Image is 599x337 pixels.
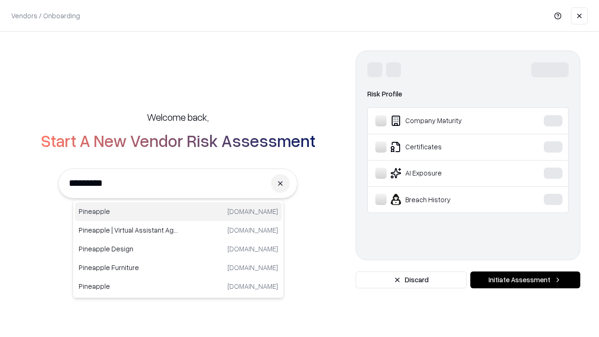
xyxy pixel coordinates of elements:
[227,281,278,291] p: [DOMAIN_NAME]
[470,271,580,288] button: Initiate Assessment
[11,11,80,21] p: Vendors / Onboarding
[73,200,284,298] div: Suggestions
[375,141,515,153] div: Certificates
[147,110,209,124] h5: Welcome back,
[41,131,315,150] h2: Start A New Vendor Risk Assessment
[227,206,278,216] p: [DOMAIN_NAME]
[227,244,278,254] p: [DOMAIN_NAME]
[79,244,178,254] p: Pineapple Design
[79,263,178,272] p: Pineapple Furniture
[79,281,178,291] p: Pineapple
[79,206,178,216] p: Pineapple
[227,225,278,235] p: [DOMAIN_NAME]
[375,168,515,179] div: AI Exposure
[375,115,515,126] div: Company Maturity
[367,88,569,100] div: Risk Profile
[375,194,515,205] div: Breach History
[227,263,278,272] p: [DOMAIN_NAME]
[79,225,178,235] p: Pineapple | Virtual Assistant Agency
[356,271,467,288] button: Discard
